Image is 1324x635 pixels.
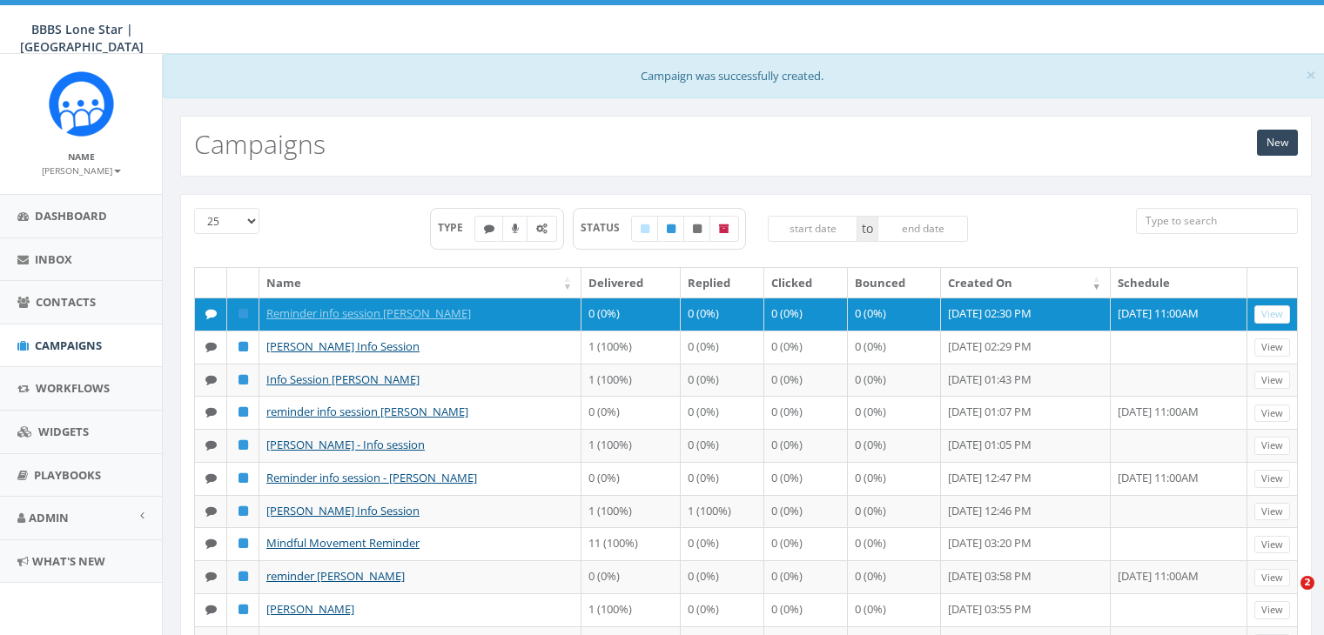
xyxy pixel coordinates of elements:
[764,495,848,528] td: 0 (0%)
[474,216,504,242] label: Text SMS
[239,341,248,352] i: Published
[667,224,675,234] i: Published
[581,220,632,235] span: STATUS
[512,224,519,234] i: Ringless Voice Mail
[205,538,217,549] i: Text SMS
[205,604,217,615] i: Text SMS
[681,268,764,298] th: Replied
[941,268,1111,298] th: Created On: activate to sort column ascending
[1254,338,1290,357] a: View
[42,164,121,177] small: [PERSON_NAME]
[681,429,764,462] td: 0 (0%)
[848,429,941,462] td: 0 (0%)
[581,527,681,560] td: 11 (100%)
[1111,297,1247,331] td: [DATE] 11:00AM
[681,462,764,495] td: 0 (0%)
[641,224,649,234] i: Draft
[941,527,1111,560] td: [DATE] 03:20 PM
[764,560,848,593] td: 0 (0%)
[239,472,248,484] i: Published
[266,338,420,354] a: [PERSON_NAME] Info Session
[205,505,217,517] i: Text SMS
[681,297,764,331] td: 0 (0%)
[1265,576,1307,618] iframe: Intercom live chat
[848,462,941,495] td: 0 (0%)
[1300,576,1314,590] span: 2
[205,472,217,484] i: Text SMS
[266,305,471,321] a: Reminder info session [PERSON_NAME]
[709,216,739,242] label: Archived
[764,527,848,560] td: 0 (0%)
[941,331,1111,364] td: [DATE] 02:29 PM
[941,593,1111,626] td: [DATE] 03:55 PM
[768,216,858,242] input: start date
[681,527,764,560] td: 0 (0%)
[266,470,477,485] a: Reminder info session - [PERSON_NAME]
[1111,462,1247,495] td: [DATE] 11:00AM
[764,364,848,397] td: 0 (0%)
[764,297,848,331] td: 0 (0%)
[764,429,848,462] td: 0 (0%)
[848,331,941,364] td: 0 (0%)
[581,462,681,495] td: 0 (0%)
[1254,404,1290,423] a: View
[1257,130,1298,156] a: New
[68,150,95,163] small: Name
[205,308,217,319] i: Text SMS
[239,538,248,549] i: Published
[581,560,681,593] td: 0 (0%)
[29,510,69,525] span: Admin
[683,216,711,242] label: Unpublished
[266,404,468,419] a: reminder info session [PERSON_NAME]
[857,216,877,242] span: to
[581,268,681,298] th: Delivered
[1136,208,1298,234] input: Type to search
[1254,536,1290,554] a: View
[205,439,217,451] i: Text SMS
[266,568,405,584] a: reminder [PERSON_NAME]
[35,338,102,353] span: Campaigns
[693,224,702,234] i: Unpublished
[581,396,681,429] td: 0 (0%)
[1254,601,1290,619] a: View
[581,331,681,364] td: 1 (100%)
[581,429,681,462] td: 1 (100%)
[657,216,685,242] label: Published
[581,495,681,528] td: 1 (100%)
[681,364,764,397] td: 0 (0%)
[239,439,248,451] i: Published
[764,396,848,429] td: 0 (0%)
[848,396,941,429] td: 0 (0%)
[205,341,217,352] i: Text SMS
[194,130,326,158] h2: Campaigns
[20,21,144,55] span: BBBS Lone Star | [GEOGRAPHIC_DATA]
[239,604,248,615] i: Published
[848,593,941,626] td: 0 (0%)
[239,374,248,385] i: Published
[848,268,941,298] th: Bounced
[527,216,557,242] label: Automated Message
[502,216,528,242] label: Ringless Voice Mail
[941,462,1111,495] td: [DATE] 12:47 PM
[266,503,420,518] a: [PERSON_NAME] Info Session
[848,527,941,560] td: 0 (0%)
[681,495,764,528] td: 1 (100%)
[438,220,475,235] span: TYPE
[239,308,248,319] i: Published
[941,495,1111,528] td: [DATE] 12:46 PM
[35,251,72,267] span: Inbox
[259,268,581,298] th: Name: activate to sort column ascending
[266,437,425,452] a: [PERSON_NAME] - Info session
[1254,503,1290,521] a: View
[536,224,548,234] i: Automated Message
[34,467,101,483] span: Playbooks
[205,406,217,418] i: Text SMS
[764,268,848,298] th: Clicked
[941,364,1111,397] td: [DATE] 01:43 PM
[239,406,248,418] i: Published
[38,424,89,439] span: Widgets
[877,216,968,242] input: end date
[1111,560,1247,593] td: [DATE] 11:00AM
[1111,268,1247,298] th: Schedule
[1254,437,1290,455] a: View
